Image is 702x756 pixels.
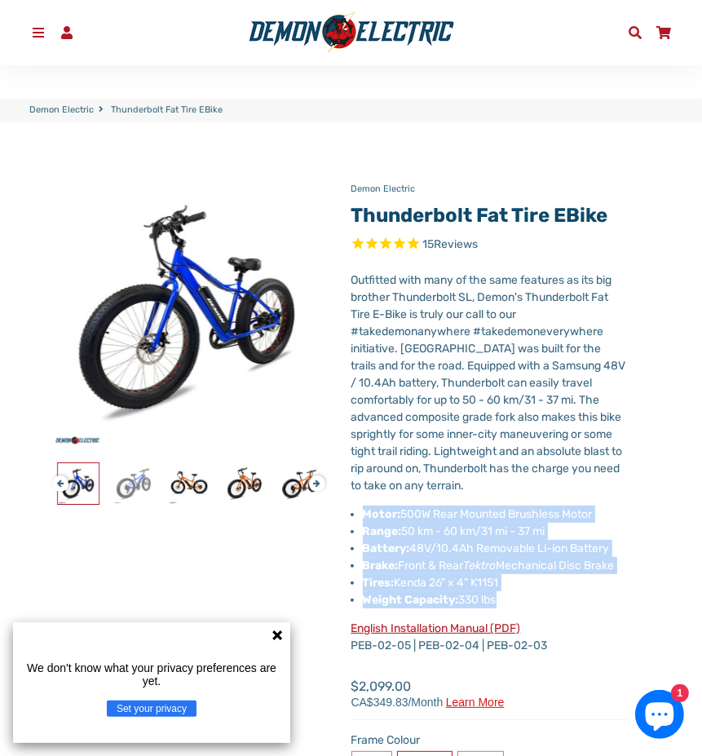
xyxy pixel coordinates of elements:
[464,559,497,573] em: Tektro
[363,540,629,557] li: 48V/10.4Ah Removable Li-ion Battery
[351,677,505,708] span: $2,099.00
[243,11,460,54] img: Demon Electric logo
[309,467,319,486] button: Next
[351,204,608,227] a: Thunderbolt Fat Tire eBike
[363,559,399,573] strong: Brake:
[169,463,210,504] img: Thunderbolt Fat Tire eBike - Demon Electric
[351,273,626,493] span: Outfitted with many of the same features as its big brother Thunderbolt SL, Demon's Thunderbolt F...
[423,237,479,251] span: 15 reviews
[363,506,629,523] li: 500W Rear Mounted Brushless Motor
[351,621,521,635] a: English Installation Manual (PDF)
[363,523,629,540] li: 50 km - 60 km/31 mi - 37 mi
[363,542,410,555] strong: Battery:
[363,507,401,521] strong: Motor:
[29,104,94,117] a: Demon Electric
[280,463,320,504] img: Thunderbolt Fat Tire eBike - Demon Electric
[20,661,284,687] p: We don't know what your privacy preferences are yet.
[363,591,629,608] li: 330 lbs
[351,732,629,749] label: Frame Colour
[351,183,629,197] p: Demon Electric
[630,690,689,743] inbox-online-store-chat: Shopify online store chat
[224,463,265,504] img: Thunderbolt Fat Tire eBike - Demon Electric
[107,701,196,717] button: Set your privacy
[351,620,629,654] p: PEB-02-05 | PEB-02-04 | PEB-02-03
[363,557,629,574] li: Front & Rear Mechanical Disc Brake
[58,463,99,504] img: Thunderbolt Fat Tire eBike - Demon Electric
[363,576,395,590] strong: Tires:
[111,104,223,117] span: Thunderbolt Fat Tire eBike
[363,593,459,607] strong: Weight Capacity:
[363,524,402,538] strong: Range:
[351,236,629,254] span: Rated 4.8 out of 5 stars 15 reviews
[363,574,629,591] li: Kenda 26" x 4" K1151
[435,237,479,251] span: Reviews
[52,467,62,486] button: Previous
[113,463,154,504] img: Thunderbolt Fat Tire eBike - Demon Electric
